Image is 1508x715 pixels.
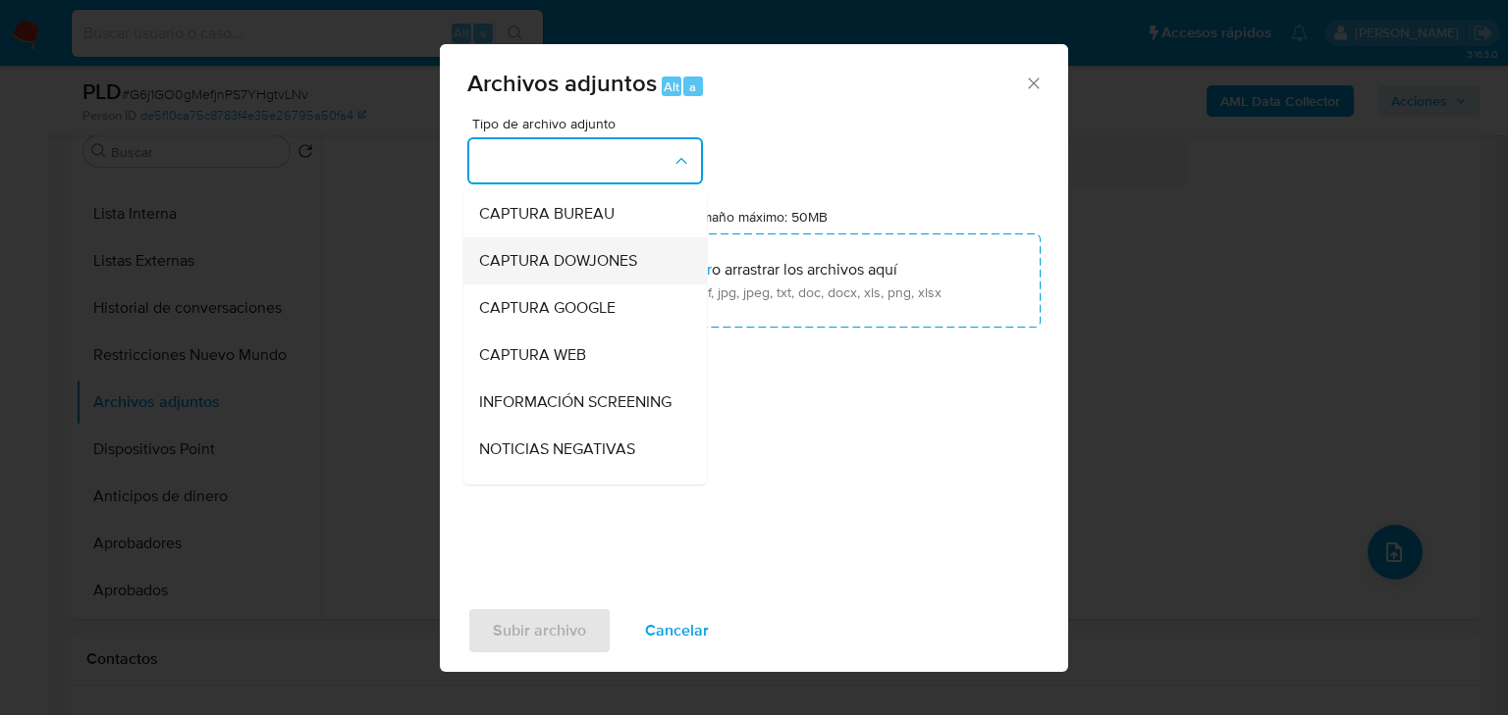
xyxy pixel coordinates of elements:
[687,208,828,226] label: Tamaño máximo: 50MB
[467,66,657,100] span: Archivos adjuntos
[472,117,708,130] span: Tipo de archivo adjunto
[664,77,679,96] span: Alt
[479,298,616,318] span: CAPTURA GOOGLE
[479,439,635,459] span: NOTICIAS NEGATIVAS
[619,607,734,654] button: Cancelar
[1024,74,1042,91] button: Cerrar
[479,204,615,224] span: CAPTURA BUREAU
[479,251,637,271] span: CAPTURA DOWJONES
[479,392,672,412] span: INFORMACIÓN SCREENING
[479,345,586,365] span: CAPTURA WEB
[645,609,709,652] span: Cancelar
[689,77,696,96] span: a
